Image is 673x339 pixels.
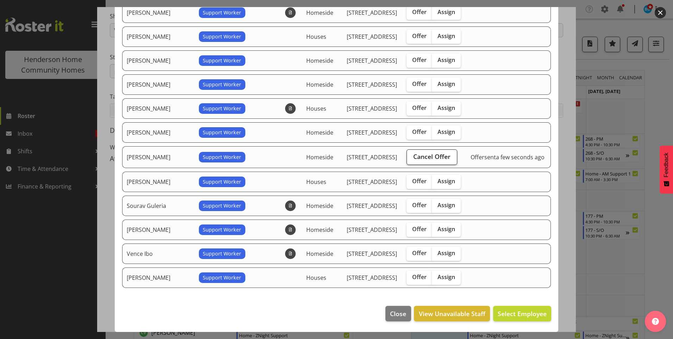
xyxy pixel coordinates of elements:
[203,274,241,282] span: Support Worker
[438,8,455,16] span: Assign
[203,33,241,41] span: Support Worker
[347,226,397,234] span: [STREET_ADDRESS]
[414,306,490,321] button: View Unavailable Staff
[438,56,455,63] span: Assign
[412,226,427,233] span: Offer
[203,81,241,88] span: Support Worker
[413,152,451,161] span: Cancel Offer
[347,202,397,210] span: [STREET_ADDRESS]
[203,57,241,64] span: Support Worker
[203,250,241,258] span: Support Worker
[306,274,326,282] span: Houses
[306,57,333,64] span: Homeside
[306,129,333,136] span: Homeside
[412,249,427,257] span: Offer
[122,220,195,240] td: [PERSON_NAME]
[347,250,397,258] span: [STREET_ADDRESS]
[438,32,455,39] span: Assign
[122,172,195,192] td: [PERSON_NAME]
[412,104,427,111] span: Offer
[347,9,397,17] span: [STREET_ADDRESS]
[412,273,427,281] span: Offer
[438,128,455,135] span: Assign
[203,226,241,234] span: Support Worker
[498,309,547,318] span: Select Employee
[438,202,455,209] span: Assign
[412,178,427,185] span: Offer
[347,274,397,282] span: [STREET_ADDRESS]
[347,105,397,112] span: [STREET_ADDRESS]
[660,146,673,193] button: Feedback - Show survey
[412,56,427,63] span: Offer
[484,153,496,161] span: sent
[122,74,195,95] td: [PERSON_NAME]
[122,244,195,264] td: Vence Ibo
[306,153,333,161] span: Homeside
[412,202,427,209] span: Offer
[347,57,397,64] span: [STREET_ADDRESS]
[122,26,195,47] td: [PERSON_NAME]
[438,80,455,87] span: Assign
[347,33,397,41] span: [STREET_ADDRESS]
[122,2,195,23] td: [PERSON_NAME]
[203,178,241,186] span: Support Worker
[306,9,333,17] span: Homeside
[306,105,326,112] span: Houses
[306,178,326,186] span: Houses
[663,153,669,177] span: Feedback
[347,153,397,161] span: [STREET_ADDRESS]
[407,149,457,165] button: Cancel Offer
[385,306,411,321] button: Close
[306,250,333,258] span: Homeside
[438,178,455,185] span: Assign
[203,129,241,136] span: Support Worker
[347,81,397,88] span: [STREET_ADDRESS]
[438,226,455,233] span: Assign
[203,9,241,17] span: Support Worker
[438,249,455,257] span: Assign
[122,98,195,119] td: [PERSON_NAME]
[306,202,333,210] span: Homeside
[306,33,326,41] span: Houses
[419,309,485,318] span: View Unavailable Staff
[203,153,241,161] span: Support Worker
[412,32,427,39] span: Offer
[438,273,455,281] span: Assign
[412,8,427,16] span: Offer
[306,81,333,88] span: Homeside
[390,309,406,318] span: Close
[493,306,551,321] button: Select Employee
[122,196,195,216] td: Sourav Guleria
[347,129,397,136] span: [STREET_ADDRESS]
[306,226,333,234] span: Homeside
[438,104,455,111] span: Assign
[652,318,659,325] img: help-xxl-2.png
[412,80,427,87] span: Offer
[122,146,195,168] td: [PERSON_NAME]
[203,202,241,210] span: Support Worker
[122,122,195,143] td: [PERSON_NAME]
[471,153,546,161] div: Offer a few seconds ago
[122,50,195,71] td: [PERSON_NAME]
[412,128,427,135] span: Offer
[347,178,397,186] span: [STREET_ADDRESS]
[122,267,195,288] td: [PERSON_NAME]
[203,105,241,112] span: Support Worker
